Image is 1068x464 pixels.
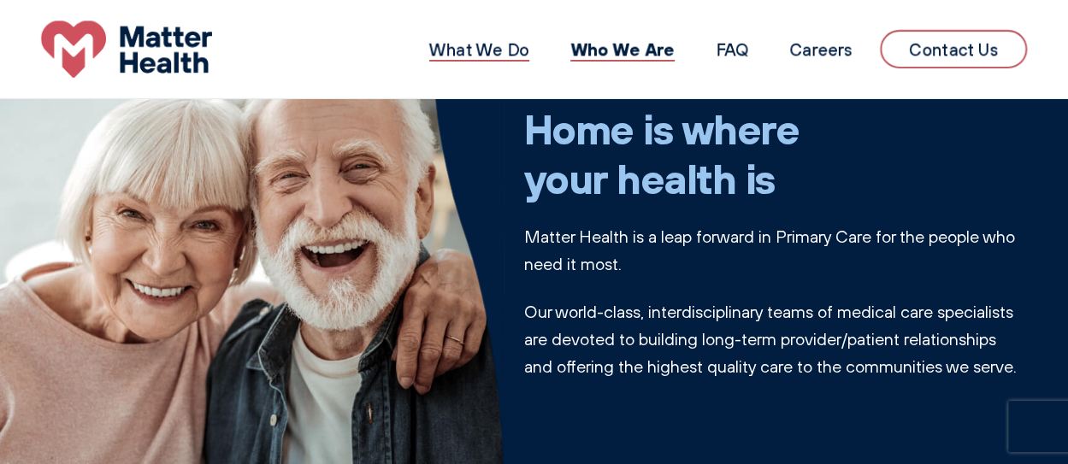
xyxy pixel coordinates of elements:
a: FAQ [716,38,748,60]
p: Our world-class, interdisciplinary teams of medical care specialists are devoted to building long... [524,298,1028,380]
h1: Home is where your health is [524,104,1028,203]
p: Matter Health is a leap forward in Primary Care for the people who need it most. [524,223,1028,278]
a: What We Do [429,38,529,60]
a: Contact Us [880,30,1027,68]
a: Careers [789,38,853,60]
a: Who We Are [570,38,675,60]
